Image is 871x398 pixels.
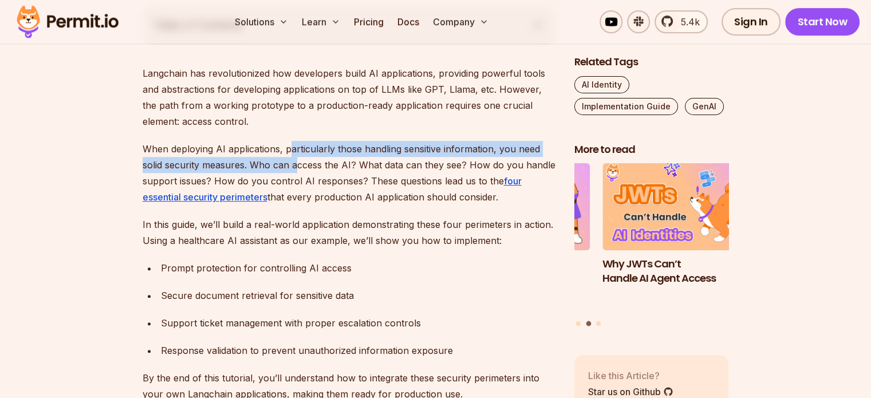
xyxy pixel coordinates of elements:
[143,216,556,249] p: In this guide, we’ll build a real-world application demonstrating these four perimeters in action...
[722,8,781,36] a: Sign In
[574,98,678,115] a: Implementation Guide
[230,10,293,33] button: Solutions
[596,321,601,326] button: Go to slide 3
[655,10,708,33] a: 5.4k
[785,8,860,36] a: Start Now
[161,260,556,276] div: Prompt protection for controlling AI access
[602,257,757,286] h3: Why JWTs Can’t Handle AI Agent Access
[436,164,590,314] li: 1 of 3
[574,143,729,157] h2: More to read
[297,10,345,33] button: Learn
[436,257,590,300] h3: The Ultimate Guide to MCP Auth: Identity, Consent, and Agent Security
[602,164,757,314] li: 2 of 3
[586,321,591,326] button: Go to slide 2
[574,164,729,328] div: Posts
[161,342,556,358] div: Response validation to prevent unauthorized information exposure
[685,98,724,115] a: GenAI
[349,10,388,33] a: Pricing
[143,175,522,203] a: four essential security perimeters
[588,369,673,383] p: Like this Article?
[161,287,556,304] div: Secure document retrieval for sensitive data
[576,321,581,326] button: Go to slide 1
[11,2,124,41] img: Permit logo
[674,15,700,29] span: 5.4k
[428,10,493,33] button: Company
[143,65,556,129] p: Langchain has revolutionized how developers build AI applications, providing powerful tools and a...
[574,76,629,93] a: AI Identity
[393,10,424,33] a: Docs
[574,55,729,69] h2: Related Tags
[143,141,556,205] p: When deploying AI applications, particularly those handling sensitive information, you need solid...
[602,164,757,314] a: Why JWTs Can’t Handle AI Agent AccessWhy JWTs Can’t Handle AI Agent Access
[161,315,556,331] div: Support ticket management with proper escalation controls
[602,164,757,251] img: Why JWTs Can’t Handle AI Agent Access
